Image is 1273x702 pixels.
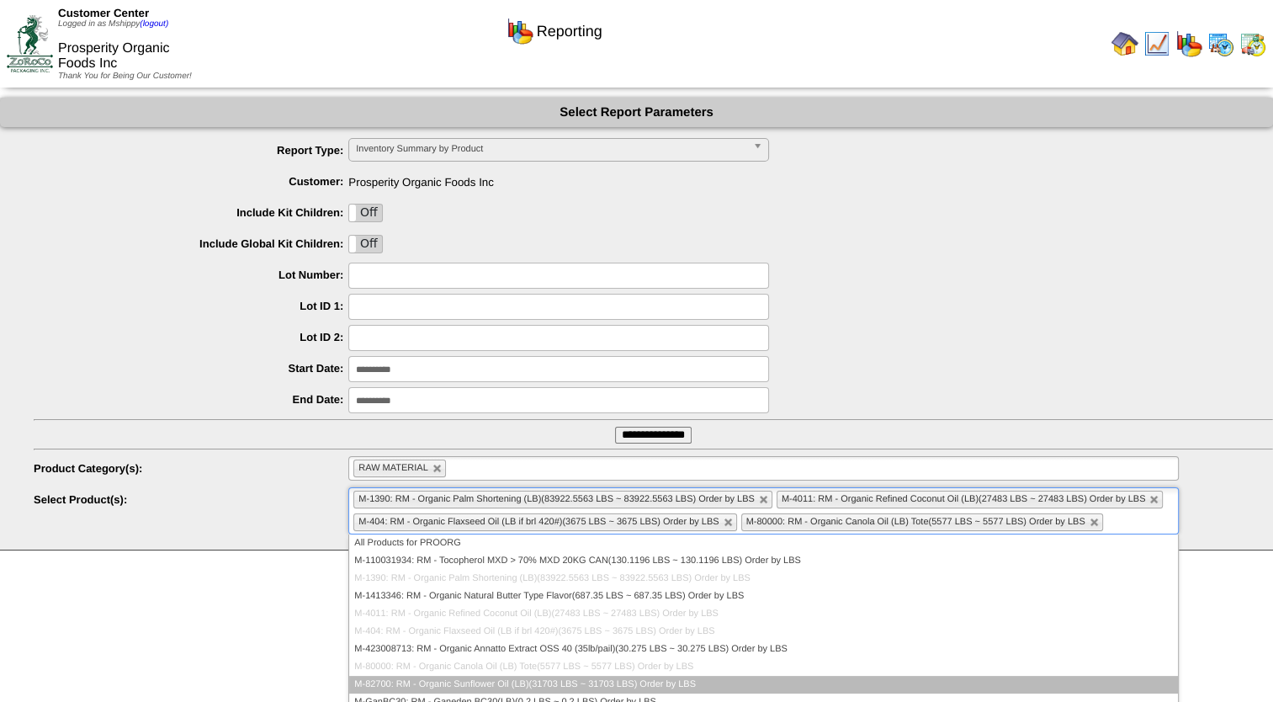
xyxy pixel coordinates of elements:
li: M-110031934: RM - Tocopherol MXD > 70% MXD 20KG CAN(130.1196 LBS ~ 130.1196 LBS) Order by LBS [349,552,1178,570]
li: M-404: RM - Organic Flaxseed Oil (LB if brl 420#)(3675 LBS ~ 3675 LBS) Order by LBS [349,623,1178,641]
span: Inventory Summary by Product [356,139,746,159]
span: Reporting [537,23,602,40]
a: (logout) [140,19,168,29]
li: All Products for PROORG [349,534,1178,552]
li: M-423008713: RM - Organic Annatto Extract OSS 40 (35lb/pail)(30.275 LBS ~ 30.275 LBS) Order by LBS [349,641,1178,658]
div: OnOff [348,235,383,253]
label: Select Product(s): [34,493,348,506]
span: M-4011: RM - Organic Refined Coconut Oil (LB)(27483 LBS ~ 27483 LBS) Order by LBS [782,494,1146,504]
div: OnOff [348,204,383,222]
span: M-404: RM - Organic Flaxseed Oil (LB if brl 420#)(3675 LBS ~ 3675 LBS) Order by LBS [358,517,719,527]
label: Customer: [34,175,348,188]
li: M-1390: RM - Organic Palm Shortening (LB)(83922.5563 LBS ~ 83922.5563 LBS) Order by LBS [349,570,1178,588]
label: Lot ID 2: [34,331,348,343]
label: Lot ID 1: [34,300,348,312]
span: Logged in as Mshippy [58,19,168,29]
label: Report Type: [34,144,348,157]
img: graph.gif [507,18,533,45]
label: Include Kit Children: [34,206,348,219]
img: calendarinout.gif [1239,30,1266,57]
li: M-80000: RM - Organic Canola Oil (LB) Tote(5577 LBS ~ 5577 LBS) Order by LBS [349,658,1178,676]
label: Lot Number: [34,269,348,281]
img: calendarprod.gif [1207,30,1234,57]
label: Product Category(s): [34,462,348,475]
span: Prosperity Organic Foods Inc [34,169,1273,189]
span: M-1390: RM - Organic Palm Shortening (LB)(83922.5563 LBS ~ 83922.5563 LBS) Order by LBS [358,494,755,504]
label: Off [349,205,382,221]
label: Start Date: [34,362,348,375]
img: line_graph.gif [1143,30,1170,57]
li: M-4011: RM - Organic Refined Coconut Oil (LB)(27483 LBS ~ 27483 LBS) Order by LBS [349,605,1178,623]
img: graph.gif [1175,30,1202,57]
span: M-80000: RM - Organic Canola Oil (LB) Tote(5577 LBS ~ 5577 LBS) Order by LBS [746,517,1085,527]
img: ZoRoCo_Logo(Green%26Foil)%20jpg.webp [7,15,53,72]
label: Include Global Kit Children: [34,237,348,250]
label: End Date: [34,393,348,406]
span: Prosperity Organic Foods Inc [58,41,170,71]
span: Thank You for Being Our Customer! [58,72,192,81]
label: Off [349,236,382,253]
li: M-82700: RM - Organic Sunflower Oil (LB)(31703 LBS ~ 31703 LBS) Order by LBS [349,676,1178,694]
li: M-1413346: RM - Organic Natural Butter Type Flavor(687.35 LBS ~ 687.35 LBS) Order by LBS [349,588,1178,605]
img: home.gif [1111,30,1138,57]
span: RAW MATERIAL [358,463,428,473]
span: Customer Center [58,7,149,19]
